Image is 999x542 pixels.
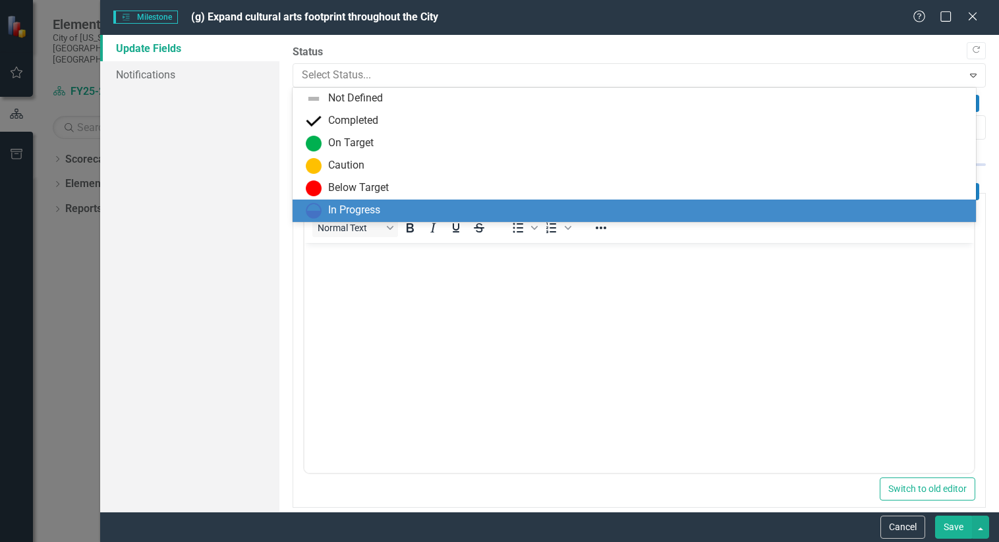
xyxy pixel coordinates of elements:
button: Save [935,516,972,539]
a: Notifications [100,61,280,88]
span: Milestone [113,11,178,24]
div: Completed [328,113,378,128]
button: Block Normal Text [312,219,398,237]
div: In Progress [328,203,380,218]
div: Caution [328,158,364,173]
img: On Target [306,136,322,151]
div: Not Defined [328,91,383,106]
button: Underline [445,219,467,237]
div: Bullet list [507,219,540,237]
div: On Target [328,136,374,151]
button: Reveal or hide additional toolbar items [590,219,612,237]
a: Update Fields [100,35,280,61]
img: In Progress [306,203,322,219]
div: Numbered list [540,219,573,237]
img: Not Defined [306,91,322,107]
button: Italic [422,219,444,237]
img: Completed [306,113,322,129]
iframe: Rich Text Area [304,243,974,473]
button: Bold [399,219,421,237]
span: Normal Text [318,223,382,233]
button: Switch to old editor [880,477,975,501]
img: Below Target [306,180,322,196]
label: Status [293,45,986,60]
button: Strikethrough [468,219,490,237]
div: Below Target [328,180,389,196]
img: Caution [306,158,322,174]
button: Cancel [880,516,925,539]
span: (g) Expand cultural arts footprint throughout the City [191,11,438,23]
